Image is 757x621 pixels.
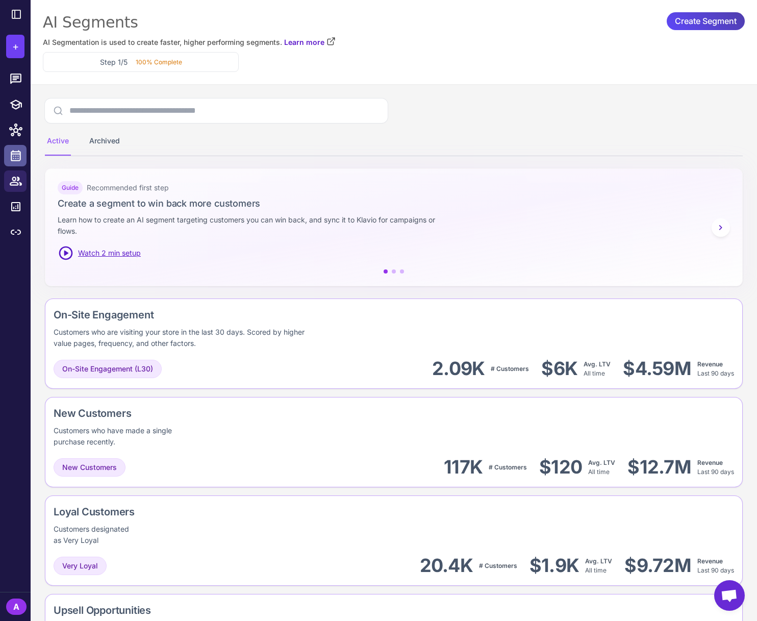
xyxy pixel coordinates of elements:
div: A [6,599,27,615]
div: Guide [58,181,83,194]
div: $9.72M [624,554,691,577]
div: $1.9K [529,554,579,577]
span: Revenue [697,557,723,565]
div: Active [45,127,71,156]
span: Recommended first step [87,182,169,193]
span: Very Loyal [62,560,98,572]
div: Customers who have made a single purchase recently. [54,425,175,448]
span: Revenue [697,459,723,466]
div: On-Site Engagement [54,307,449,322]
div: All time [588,458,615,477]
div: Last 90 days [697,360,734,378]
div: Customers designated as Very Loyal [54,524,135,546]
h3: Step 1/5 [100,57,128,67]
span: Avg. LTV [584,360,611,368]
div: $12.7M [627,456,691,479]
div: 2.09K [432,357,485,380]
div: New Customers [54,406,236,421]
div: Upsell Opportunities [54,603,282,618]
div: $6K [541,357,577,380]
span: Revenue [697,360,723,368]
span: Avg. LTV [585,557,612,565]
div: $4.59M [623,357,691,380]
div: Archived [87,127,122,156]
span: On-Site Engagement (L30) [62,363,153,375]
p: Learn how to create an AI segment targeting customers you can win back, and sync it to Klavio for... [58,214,449,237]
a: Open chat [714,580,745,611]
p: 100% Complete [136,58,182,67]
div: 117K [444,456,483,479]
div: All time [584,360,611,378]
h3: Create a segment to win back more customers [58,196,730,210]
div: $120 [539,456,582,479]
div: Last 90 days [697,458,734,477]
span: Avg. LTV [588,459,615,466]
div: Customers who are visiting your store in the last 30 days. Scored by higher value pages, frequenc... [54,327,317,349]
div: Last 90 days [697,557,734,575]
span: # Customers [489,463,527,471]
a: Learn more [284,37,336,48]
span: AI Segmentation is used to create faster, higher performing segments. [43,37,282,48]
div: AI Segments [43,12,745,33]
div: All time [585,557,612,575]
span: New Customers [62,462,117,473]
span: # Customers [491,365,529,372]
div: Loyal Customers [54,504,176,519]
span: # Customers [479,562,517,569]
span: + [12,39,19,54]
div: 20.4K [420,554,473,577]
button: + [6,35,24,58]
span: Watch 2 min setup [78,247,141,259]
span: Create Segment [675,12,737,30]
